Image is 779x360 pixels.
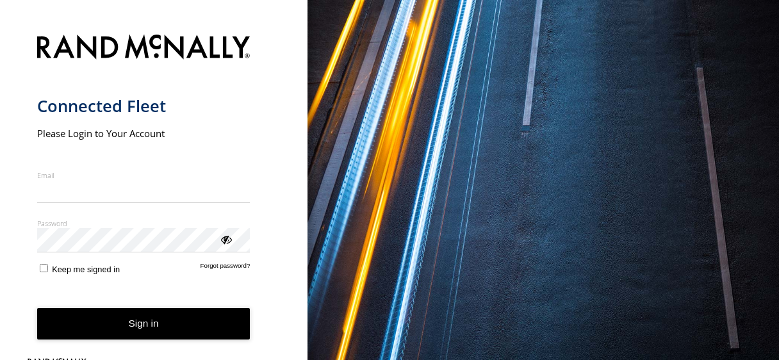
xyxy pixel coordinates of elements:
button: Sign in [37,308,250,340]
h2: Please Login to Your Account [37,127,250,140]
div: ViewPassword [219,233,232,245]
a: Forgot password? [201,262,250,274]
h1: Connected Fleet [37,95,250,117]
img: Rand McNally [37,32,250,65]
form: main [37,27,271,360]
label: Email [37,170,250,180]
span: Keep me signed in [52,265,120,274]
label: Password [37,218,250,228]
input: Keep me signed in [40,264,48,272]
